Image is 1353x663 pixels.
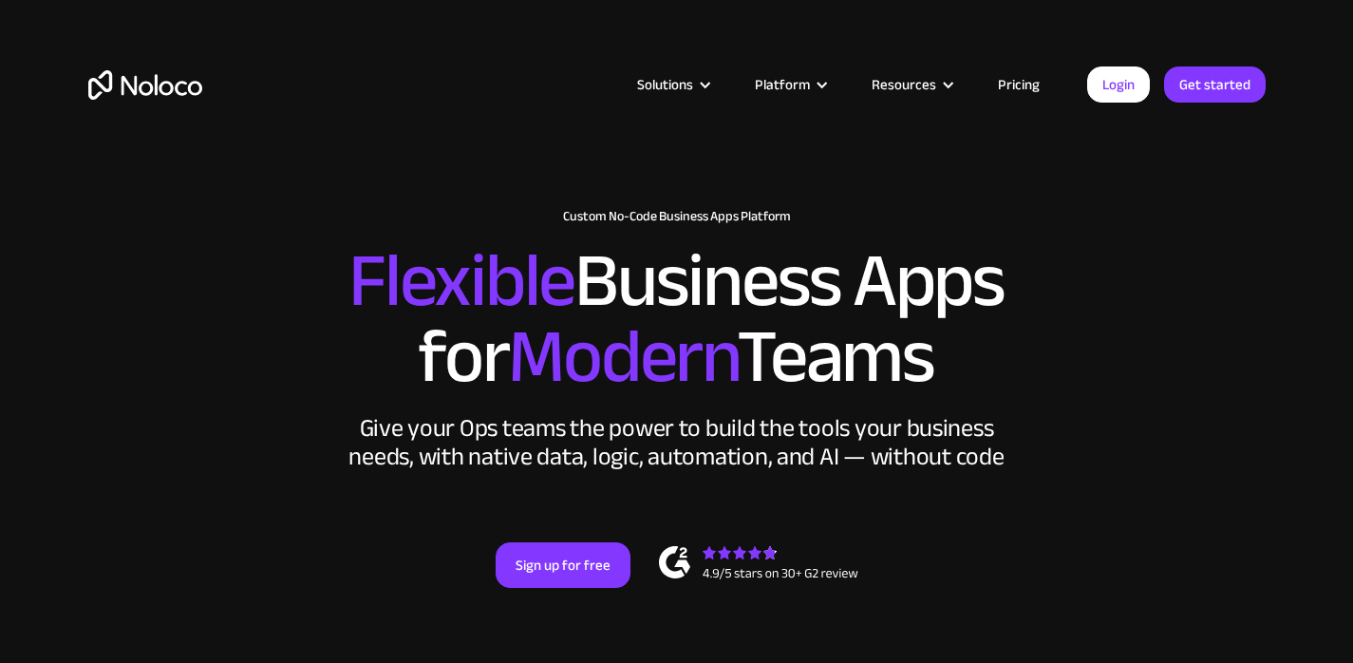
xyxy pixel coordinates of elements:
[345,414,1009,471] div: Give your Ops teams the power to build the tools your business needs, with native data, logic, au...
[1087,66,1150,103] a: Login
[88,209,1266,224] h1: Custom No-Code Business Apps Platform
[848,72,974,97] div: Resources
[731,72,848,97] div: Platform
[496,542,630,588] a: Sign up for free
[637,72,693,97] div: Solutions
[508,286,737,427] span: Modern
[974,72,1063,97] a: Pricing
[613,72,731,97] div: Solutions
[348,210,574,351] span: Flexible
[872,72,936,97] div: Resources
[1164,66,1266,103] a: Get started
[88,70,202,100] a: home
[755,72,810,97] div: Platform
[88,243,1266,395] h2: Business Apps for Teams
